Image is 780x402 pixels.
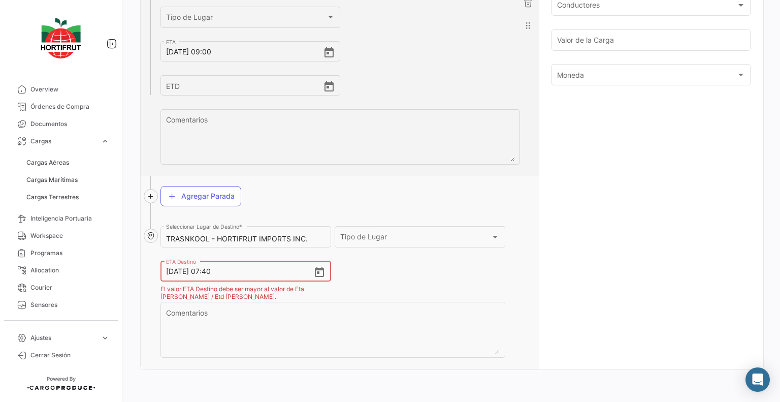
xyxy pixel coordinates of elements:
button: Open calendar [313,266,326,277]
span: Cargas Aéreas [26,158,69,167]
span: Ajustes [30,333,96,343]
a: Cargas Terrestres [22,190,114,205]
span: Documentos [30,119,110,129]
span: Inteligencia Portuaria [30,214,110,223]
a: Overview [8,81,114,98]
span: Tipo de Lugar [166,15,326,23]
a: Programas [8,244,114,262]
span: Cerrar Sesión [30,351,110,360]
span: expand_more [101,333,110,343]
button: Agregar Parada [160,186,241,206]
span: Workspace [30,231,110,240]
div: Abrir Intercom Messenger [745,367,770,392]
span: Conductores [557,3,736,12]
span: Courier [30,283,110,292]
span: expand_more [101,137,110,146]
a: Courier [8,279,114,296]
span: Cargas Terrestres [26,193,79,202]
input: Seleccionar una fecha [166,34,323,70]
a: Allocation [8,262,114,279]
a: Sensores [8,296,114,314]
span: Allocation [30,266,110,275]
span: Cargas [30,137,96,146]
button: Open calendar [323,46,335,57]
a: Cargas Marítimas [22,172,114,188]
span: Overview [30,85,110,94]
span: Órdenes de Compra [30,102,110,111]
input: Escriba para buscar... [166,235,326,243]
span: Tipo de Lugar [340,235,491,243]
a: Órdenes de Compra [8,98,114,115]
a: Cargas Aéreas [22,155,114,170]
img: logo-hortifrut.svg [36,12,86,65]
a: Documentos [8,115,114,133]
span: Sensores [30,300,110,310]
a: Inteligencia Portuaria [8,210,114,227]
span: Cargas Marítimas [26,175,78,184]
span: Moneda [557,73,736,81]
a: Workspace [8,227,114,244]
button: Open calendar [323,80,335,91]
input: Seleccionar una fecha [166,254,313,289]
span: Programas [30,249,110,258]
